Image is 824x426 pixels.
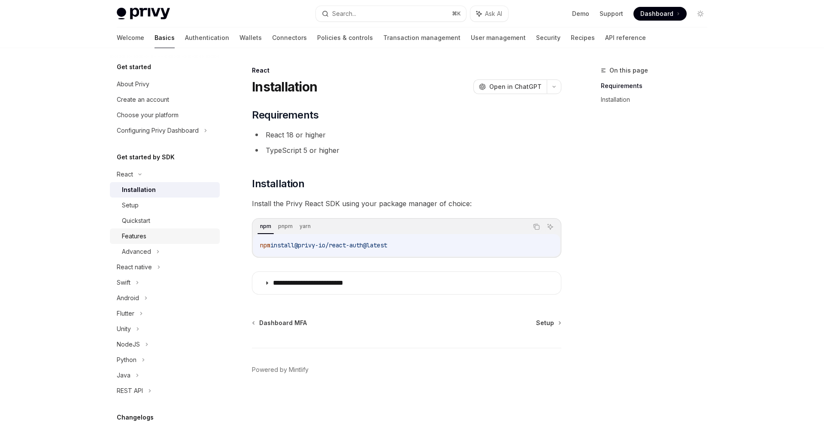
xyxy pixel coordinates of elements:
div: Installation [122,185,156,195]
div: NodeJS [117,339,140,350]
div: Search... [332,9,356,19]
a: Welcome [117,27,144,48]
a: Transaction management [383,27,460,48]
div: Flutter [117,308,134,319]
span: Installation [252,177,304,191]
li: React 18 or higher [252,129,561,141]
button: Ask AI [470,6,508,21]
a: Powered by Mintlify [252,365,309,374]
a: Dashboard [633,7,687,21]
a: Authentication [185,27,229,48]
a: Choose your platform [110,107,220,123]
div: Swift [117,277,130,288]
span: Setup [536,319,554,327]
button: Toggle dark mode [694,7,707,21]
a: Security [536,27,560,48]
h5: Get started [117,62,151,72]
div: yarn [297,221,313,231]
div: React [117,169,133,180]
a: Quickstart [110,213,220,228]
span: Install the Privy React SDK using your package manager of choice: [252,198,561,210]
a: Requirements [601,79,714,93]
div: Create an account [117,94,169,105]
a: Basics [154,27,175,48]
div: Features [122,231,146,241]
div: REST API [117,386,143,396]
span: Ask AI [485,9,502,18]
span: Dashboard [640,9,673,18]
div: React [252,66,561,75]
a: Installation [601,93,714,106]
img: light logo [117,8,170,20]
h5: Changelogs [117,412,154,423]
span: Open in ChatGPT [489,82,542,91]
span: On this page [609,65,648,76]
div: Unity [117,324,131,334]
a: About Privy [110,76,220,92]
a: Policies & controls [317,27,373,48]
button: Copy the contents from the code block [531,221,542,232]
button: Search...⌘K [316,6,466,21]
a: Connectors [272,27,307,48]
button: Open in ChatGPT [473,79,547,94]
button: Ask AI [545,221,556,232]
span: npm [260,241,270,249]
div: About Privy [117,79,149,89]
a: Dashboard MFA [253,319,307,327]
div: Configuring Privy Dashboard [117,125,199,136]
a: User management [471,27,526,48]
div: Setup [122,200,139,210]
a: Installation [110,182,220,198]
div: Quickstart [122,216,150,226]
a: Setup [110,198,220,213]
a: API reference [605,27,646,48]
div: Java [117,370,130,380]
h1: Installation [252,79,317,94]
span: ⌘ K [452,10,461,17]
span: @privy-io/react-auth@latest [294,241,387,249]
div: npm [257,221,274,231]
span: Dashboard MFA [259,319,307,327]
div: Android [117,293,139,303]
span: Requirements [252,108,318,122]
a: Recipes [571,27,595,48]
div: React native [117,262,152,272]
span: install [270,241,294,249]
div: Python [117,355,136,365]
h5: Get started by SDK [117,152,175,162]
a: Wallets [239,27,262,48]
li: TypeScript 5 or higher [252,144,561,156]
a: Demo [572,9,589,18]
a: Setup [536,319,560,327]
div: pnpm [276,221,295,231]
a: Support [600,9,623,18]
a: Create an account [110,92,220,107]
div: Choose your platform [117,110,179,120]
a: Features [110,228,220,244]
div: Advanced [122,246,151,257]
